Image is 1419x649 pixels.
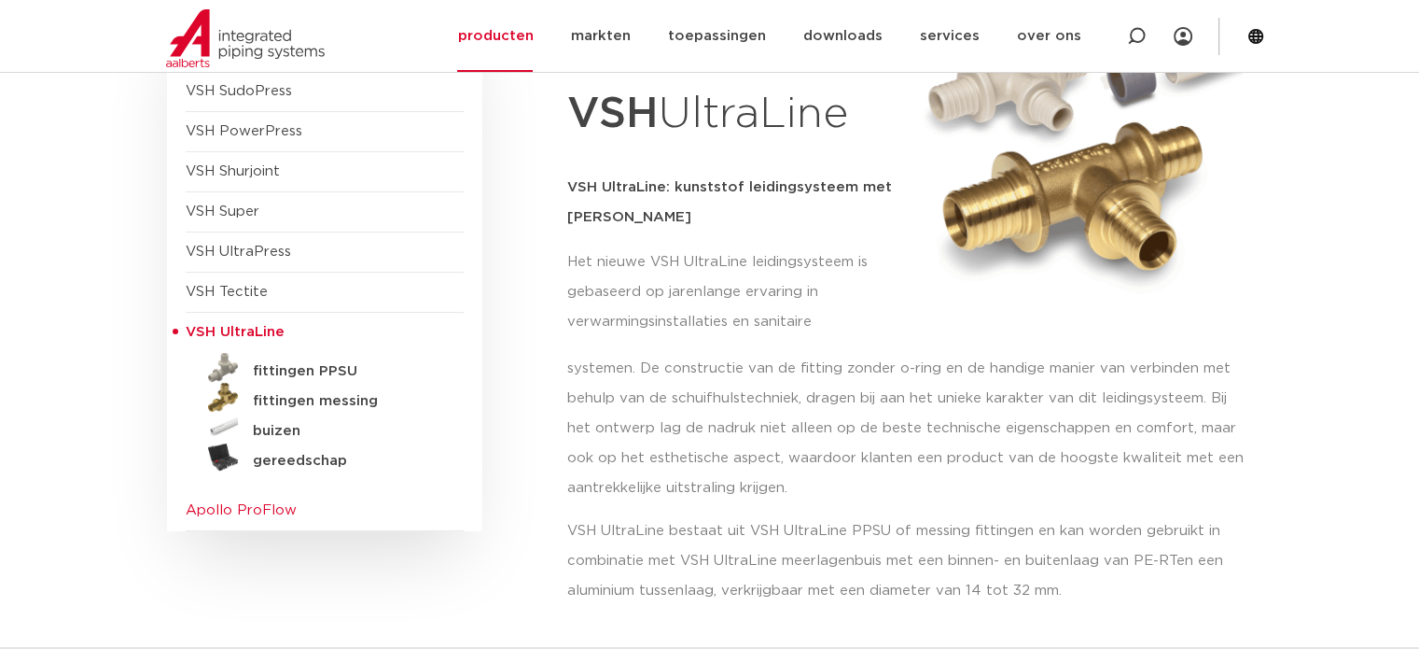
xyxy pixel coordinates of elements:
[186,503,297,517] a: Apollo ProFlow
[567,78,905,150] h1: UltraLine
[567,173,905,233] h5: VSH UltraLine: kunststof leidingsysteem met [PERSON_NAME]
[186,443,464,473] a: gereedschap
[186,285,268,299] a: VSH Tectite
[253,393,438,410] h5: fittingen messing
[186,325,285,339] span: VSH UltraLine
[567,92,659,135] strong: VSH
[186,164,280,178] a: VSH Shurjoint
[186,413,464,443] a: buizen
[186,353,464,383] a: fittingen PPSU
[186,124,302,138] a: VSH PowerPress
[186,205,259,219] a: VSH Super
[186,84,292,98] a: VSH SudoPress
[567,516,1253,606] p: VSH UltraLine bestaat uit VSH UltraLine PPSU of messing fittingen en kan worden gebruikt in combi...
[567,354,1253,503] p: systemen. De constructie van de fitting zonder o-ring en de handige manier van verbinden met behu...
[186,383,464,413] a: fittingen messing
[567,247,905,337] p: Het nieuwe VSH UltraLine leidingsysteem is gebaseerd op jarenlange ervaring in verwarmingsinstall...
[186,245,291,259] a: VSH UltraPress
[253,363,438,380] h5: fittingen PPSU
[253,453,438,470] h5: gereedschap
[253,423,438,440] h5: buizen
